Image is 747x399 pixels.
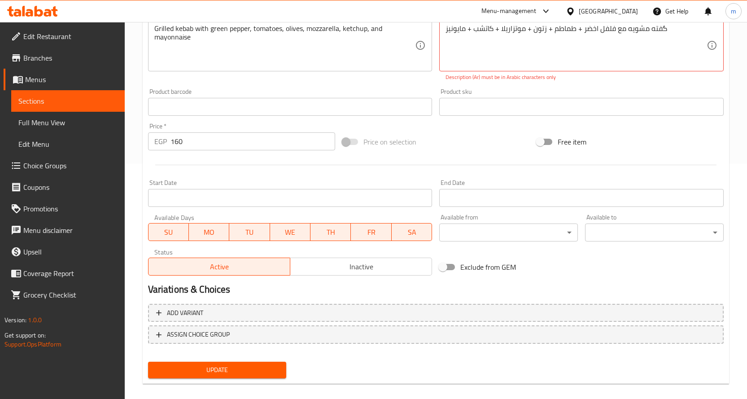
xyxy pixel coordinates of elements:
a: Edit Menu [11,133,125,155]
a: Full Menu View [11,112,125,133]
span: Grocery Checklist [23,289,118,300]
div: ​ [585,224,724,241]
a: Upsell [4,241,125,263]
span: FR [354,226,388,239]
button: SU [148,223,189,241]
a: Coupons [4,176,125,198]
button: TU [229,223,270,241]
button: Active [148,258,290,276]
a: Sections [11,90,125,112]
a: Choice Groups [4,155,125,176]
input: Please enter product sku [439,98,724,116]
span: WE [274,226,307,239]
span: Exclude from GEM [460,262,516,272]
button: FR [351,223,391,241]
span: Coverage Report [23,268,118,279]
a: Branches [4,47,125,69]
span: 1.0.0 [28,314,42,326]
button: Add variant [148,304,724,322]
button: SA [392,223,432,241]
span: SU [152,226,185,239]
button: Inactive [290,258,432,276]
span: Add variant [167,307,203,319]
span: TH [314,226,347,239]
a: Support.OpsPlatform [4,338,61,350]
span: Edit Menu [18,139,118,149]
a: Menus [4,69,125,90]
span: ASSIGN CHOICE GROUP [167,329,230,340]
button: WE [270,223,310,241]
input: Please enter price [170,132,335,150]
h2: Variations & Choices [148,283,724,296]
span: SA [395,226,428,239]
span: Upsell [23,246,118,257]
a: Edit Restaurant [4,26,125,47]
span: Inactive [294,260,428,273]
span: Menu disclaimer [23,225,118,236]
span: Branches [23,53,118,63]
a: Grocery Checklist [4,284,125,306]
span: MO [192,226,226,239]
button: MO [189,223,229,241]
textarea: گفته مشويه مع فلفل اخضر + طماطم + زتون + موتزاريلا + كاتشب + مايونيز [446,24,707,67]
button: TH [310,223,351,241]
span: Free item [558,136,586,147]
button: Update [148,362,287,378]
span: Version: [4,314,26,326]
span: Menus [25,74,118,85]
span: Get support on: [4,329,46,341]
a: Promotions [4,198,125,219]
span: Price on selection [363,136,416,147]
span: Active [152,260,287,273]
span: TU [233,226,266,239]
span: m [731,6,736,16]
input: Please enter product barcode [148,98,432,116]
a: Menu disclaimer [4,219,125,241]
span: Sections [18,96,118,106]
span: Coupons [23,182,118,193]
span: Update [155,364,280,376]
p: EGP [154,136,167,147]
span: Promotions [23,203,118,214]
div: Menu-management [481,6,537,17]
div: [GEOGRAPHIC_DATA] [579,6,638,16]
button: ASSIGN CHOICE GROUP [148,325,724,344]
span: Full Menu View [18,117,118,128]
div: ​ [439,224,578,241]
span: Edit Restaurant [23,31,118,42]
p: Description (Ar) must be in Arabic characters only [446,73,717,81]
a: Coverage Report [4,263,125,284]
span: Choice Groups [23,160,118,171]
textarea: Grilled kebab with green pepper, tomatoes, olives, mozzarella, ketchup, and mayonnaise [154,24,415,67]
